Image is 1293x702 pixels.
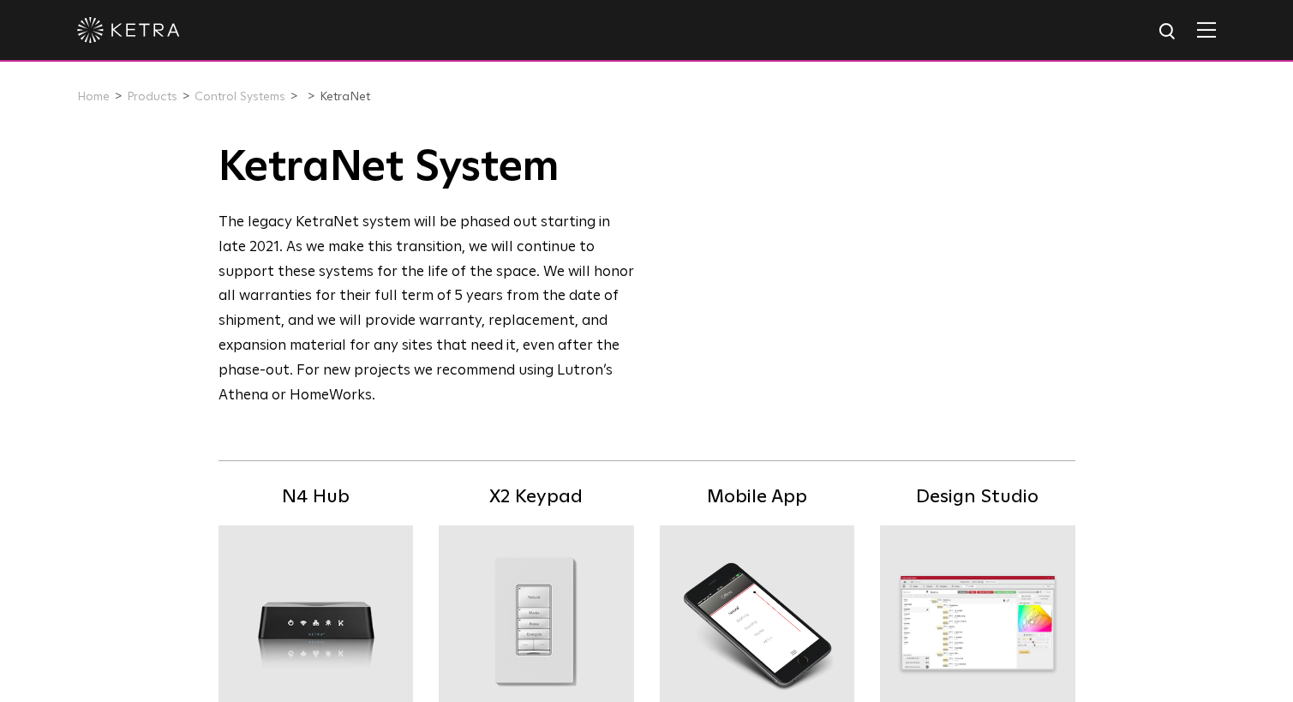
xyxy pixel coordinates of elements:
[77,91,110,103] a: Home
[660,483,855,513] h5: Mobile App
[195,91,285,103] a: Control Systems
[77,17,180,43] img: ketra-logo-2019-white
[320,91,370,103] a: KetraNet
[439,483,634,513] h5: X2 Keypad
[127,91,177,103] a: Products
[218,483,414,513] h5: N4 Hub
[218,142,636,194] h1: KetraNet System
[880,483,1075,513] h5: Design Studio
[1158,21,1179,43] img: search icon
[1197,21,1216,38] img: Hamburger%20Nav.svg
[218,211,636,409] div: The legacy KetraNet system will be phased out starting in late 2021. As we make this transition, ...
